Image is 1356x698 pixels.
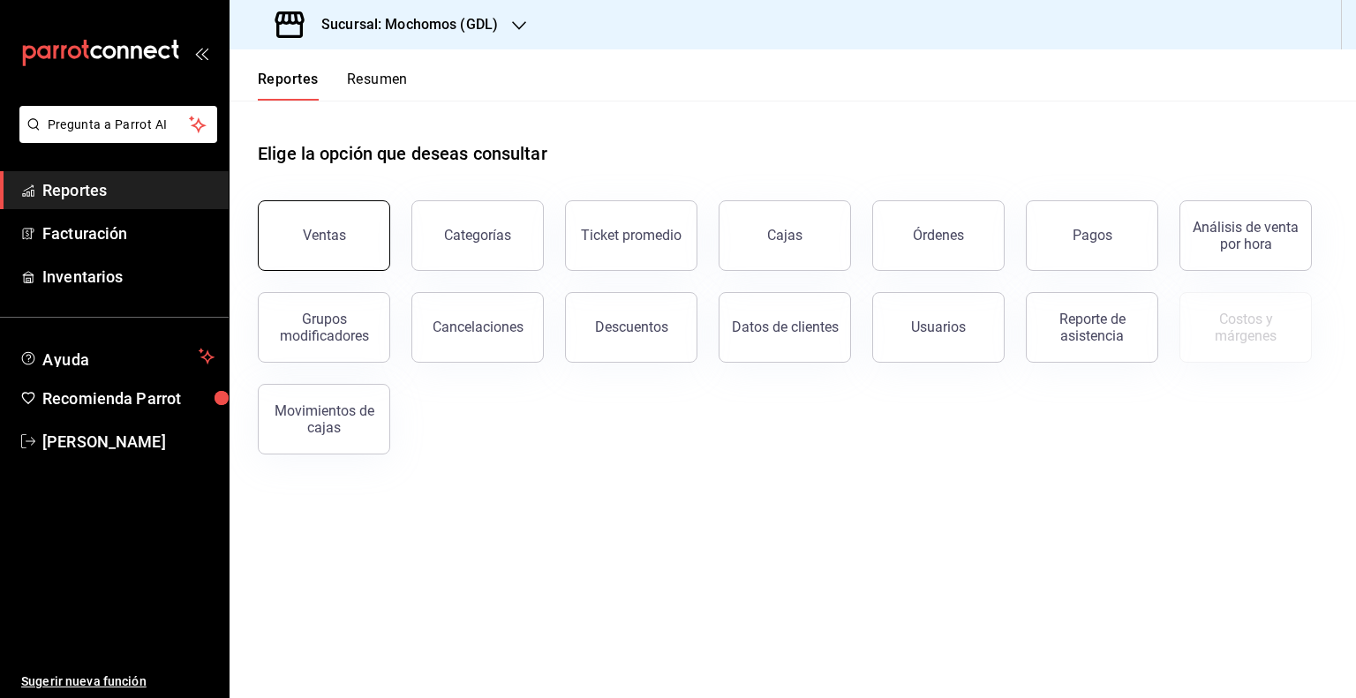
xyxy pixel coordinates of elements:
div: Movimientos de cajas [269,402,379,436]
button: Cancelaciones [411,292,544,363]
button: Contrata inventarios para ver este reporte [1179,292,1312,363]
a: Pregunta a Parrot AI [12,128,217,146]
h3: Sucursal: Mochomos (GDL) [307,14,498,35]
div: Datos de clientes [732,319,839,335]
div: Cajas [767,227,802,244]
div: Costos y márgenes [1191,311,1300,344]
button: Movimientos de cajas [258,384,390,454]
div: navigation tabs [258,71,408,101]
button: Pregunta a Parrot AI [19,106,217,143]
div: Cancelaciones [433,319,524,335]
h1: Elige la opción que deseas consultar [258,140,547,167]
div: Ticket promedio [581,227,682,244]
div: Ventas [303,227,346,244]
button: Usuarios [872,292,1005,363]
button: Resumen [347,71,408,101]
div: Reporte de asistencia [1037,311,1147,344]
div: Categorías [444,227,511,244]
button: Reporte de asistencia [1026,292,1158,363]
button: Reportes [258,71,319,101]
span: Recomienda Parrot [42,387,215,410]
button: Cajas [719,200,851,271]
div: Descuentos [595,319,668,335]
span: Inventarios [42,265,215,289]
span: Ayuda [42,346,192,367]
button: Pagos [1026,200,1158,271]
button: Análisis de venta por hora [1179,200,1312,271]
div: Grupos modificadores [269,311,379,344]
span: Sugerir nueva función [21,672,215,691]
div: Análisis de venta por hora [1191,219,1300,252]
div: Órdenes [913,227,964,244]
span: Reportes [42,178,215,202]
button: Categorías [411,200,544,271]
button: Datos de clientes [719,292,851,363]
button: Órdenes [872,200,1005,271]
div: Usuarios [911,319,966,335]
span: Facturación [42,221,215,245]
button: Ticket promedio [565,200,697,271]
button: Grupos modificadores [258,292,390,363]
button: Descuentos [565,292,697,363]
span: [PERSON_NAME] [42,430,215,454]
span: Pregunta a Parrot AI [48,116,190,134]
button: open_drawer_menu [194,46,208,60]
div: Pagos [1073,227,1112,244]
button: Ventas [258,200,390,271]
